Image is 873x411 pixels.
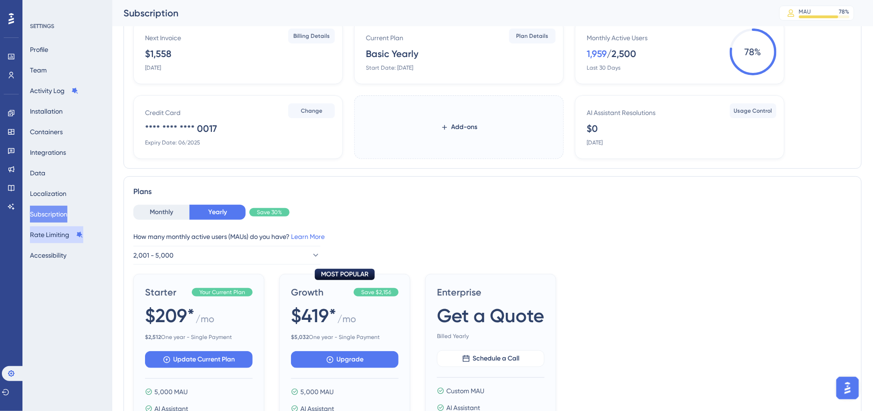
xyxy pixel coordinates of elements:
[291,233,325,240] a: Learn More
[291,286,350,299] span: Growth
[133,250,174,261] span: 2,001 - 5,000
[473,353,520,364] span: Schedule a Call
[366,32,403,43] div: Current Plan
[30,247,66,264] button: Accessibility
[145,333,253,341] span: One year - Single Payment
[145,47,171,60] div: $1,558
[154,386,188,397] span: 5,000 MAU
[437,286,545,299] span: Enterprise
[426,119,493,136] button: Add-ons
[361,288,391,296] span: Save $2,156
[437,303,544,329] span: Get a Quote
[799,8,811,15] div: MAU
[300,386,334,397] span: 5,000 MAU
[587,122,598,135] div: $0
[291,333,399,341] span: One year - Single Payment
[174,354,235,365] span: Update Current Plan
[124,7,756,20] div: Subscription
[145,139,200,146] div: Expiry Date: 06/2025
[437,332,545,340] span: Billed Yearly
[509,29,556,43] button: Plan Details
[293,32,330,40] span: Billing Details
[517,32,549,40] span: Plan Details
[291,351,399,368] button: Upgrade
[587,64,620,72] div: Last 30 Days
[337,354,364,365] span: Upgrade
[189,205,246,220] button: Yearly
[145,64,161,72] div: [DATE]
[291,303,336,329] span: $419*
[30,103,63,120] button: Installation
[145,334,161,340] b: $ 2,512
[145,107,181,118] div: Credit Card
[30,185,66,202] button: Localization
[145,351,253,368] button: Update Current Plan
[196,312,214,330] span: / mo
[145,303,195,329] span: $209*
[30,206,67,223] button: Subscription
[366,64,413,72] div: Start Date: [DATE]
[834,374,862,402] iframe: UserGuiding AI Assistant Launcher
[587,107,655,118] div: AI Assistant Resolutions
[451,122,478,133] span: Add-ons
[730,103,777,118] button: Usage Control
[199,288,245,296] span: Your Current Plan
[301,107,322,115] span: Change
[257,209,282,216] span: Save 30%
[288,103,335,118] button: Change
[587,32,647,43] div: Monthly Active Users
[30,82,79,99] button: Activity Log
[133,231,852,242] div: How many monthly active users (MAUs) do you have?
[30,22,106,30] div: SETTINGS
[291,334,309,340] b: $ 5,032
[145,32,181,43] div: Next Invoice
[587,139,603,146] div: [DATE]
[30,123,63,140] button: Containers
[315,269,375,280] div: MOST POPULAR
[734,107,772,115] span: Usage Control
[437,350,545,367] button: Schedule a Call
[446,385,484,397] span: Custom MAU
[839,8,850,15] div: 78 %
[30,226,83,243] button: Rate Limiting
[607,47,636,60] div: / 2,500
[366,47,418,60] div: Basic Yearly
[288,29,335,43] button: Billing Details
[133,186,852,197] div: Plans
[133,205,189,220] button: Monthly
[30,62,47,79] button: Team
[145,286,188,299] span: Starter
[30,144,66,161] button: Integrations
[730,29,777,75] span: 78 %
[30,41,48,58] button: Profile
[337,312,356,330] span: / mo
[133,246,320,265] button: 2,001 - 5,000
[30,165,45,181] button: Data
[587,47,607,60] div: 1,959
